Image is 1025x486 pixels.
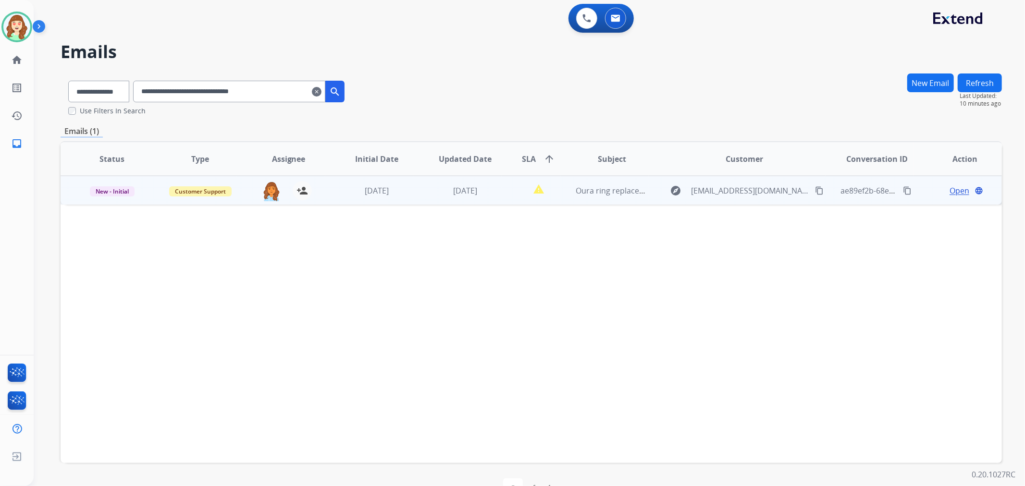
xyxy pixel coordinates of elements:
span: Last Updated: [960,92,1002,100]
h2: Emails [61,42,1002,61]
button: Refresh [958,73,1002,92]
mat-icon: clear [312,86,321,97]
mat-icon: person_add [296,185,308,196]
mat-icon: search [329,86,341,97]
span: Assignee [272,153,306,165]
mat-icon: report_problem [533,183,544,195]
span: Open [950,185,969,196]
span: Status [99,153,124,165]
span: Type [191,153,209,165]
span: Initial Date [355,153,398,165]
mat-icon: list_alt [11,82,23,94]
span: Oura ring replacement [576,185,659,196]
span: [DATE] [365,185,389,196]
span: Updated Date [439,153,492,165]
span: Conversation ID [846,153,908,165]
span: [DATE] [453,185,477,196]
button: New Email [907,73,954,92]
mat-icon: inbox [11,138,23,149]
mat-icon: home [11,54,23,66]
mat-icon: history [11,110,23,121]
th: Action [914,142,1002,176]
span: [EMAIL_ADDRESS][DOMAIN_NAME] [691,185,809,196]
mat-icon: explore [670,185,681,196]
mat-icon: arrow_upward [543,153,555,165]
span: Customer Support [169,186,232,196]
span: Subject [598,153,626,165]
span: SLA [522,153,536,165]
label: Use Filters In Search [80,106,146,116]
img: agent-avatar [262,181,281,201]
span: 10 minutes ago [960,100,1002,108]
span: Customer [726,153,763,165]
mat-icon: content_copy [903,186,912,195]
mat-icon: language [975,186,983,195]
img: avatar [3,13,30,40]
p: Emails (1) [61,125,103,137]
p: 0.20.1027RC [972,469,1015,480]
span: New - Initial [90,186,135,196]
mat-icon: content_copy [815,186,824,195]
span: ae89ef2b-68ed-4f12-993c-26d3d77a293a [841,185,987,196]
